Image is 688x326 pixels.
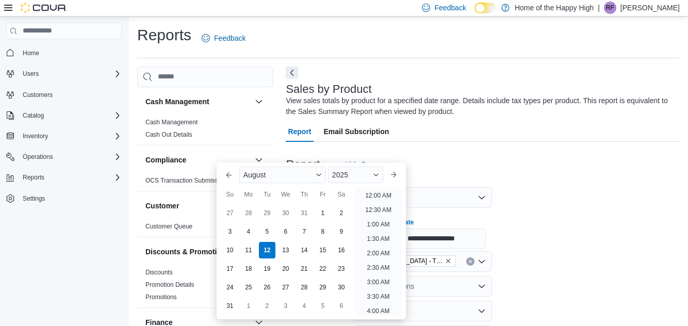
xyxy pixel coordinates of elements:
[222,223,238,240] div: day-3
[315,242,331,258] div: day-15
[606,2,614,14] span: RF
[19,192,122,205] span: Settings
[23,132,48,140] span: Inventory
[474,3,496,13] input: Dark Mode
[2,87,126,102] button: Customers
[598,2,600,14] p: |
[363,262,394,274] li: 2:30 AM
[19,89,57,101] a: Customers
[145,281,194,289] span: Promotion Details
[328,154,403,175] button: Hide Parameters
[19,192,49,205] a: Settings
[286,95,675,117] div: View sales totals by product for a specified date range. Details include tax types per product. T...
[345,159,399,170] span: Hide Parameters
[19,47,43,59] a: Home
[286,67,298,79] button: Next
[286,158,320,171] h3: Report
[333,186,350,203] div: Sa
[363,233,394,245] li: 1:30 AM
[259,223,275,240] div: day-5
[296,279,313,296] div: day-28
[240,298,257,314] div: day-1
[19,151,57,163] button: Operations
[2,67,126,81] button: Users
[145,201,251,211] button: Customer
[315,298,331,314] div: day-5
[604,2,616,14] div: Reshawn Facey
[145,131,192,139] span: Cash Out Details
[296,186,313,203] div: Th
[137,174,273,191] div: Compliance
[288,121,311,142] span: Report
[277,205,294,221] div: day-30
[145,155,251,165] button: Compliance
[253,154,265,166] button: Compliance
[259,186,275,203] div: Tu
[361,189,396,202] li: 12:00 AM
[145,247,230,257] h3: Discounts & Promotions
[354,187,492,208] button: Custom Date
[333,242,350,258] div: day-16
[221,204,351,315] div: August, 2025
[296,223,313,240] div: day-7
[214,33,245,43] span: Feedback
[315,279,331,296] div: day-29
[145,294,177,301] a: Promotions
[145,223,192,230] a: Customer Queue
[363,290,394,303] li: 3:30 AM
[333,279,350,296] div: day-30
[145,281,194,288] a: Promotion Details
[240,279,257,296] div: day-25
[23,173,44,182] span: Reports
[296,242,313,258] div: day-14
[19,109,48,122] button: Catalog
[363,247,394,259] li: 2:00 AM
[286,83,371,95] h3: Sales by Product
[332,171,348,179] span: 2025
[145,177,247,184] a: OCS Transaction Submission Details
[2,191,126,206] button: Settings
[137,116,273,145] div: Cash Management
[145,131,192,138] a: Cash Out Details
[19,151,122,163] span: Operations
[240,260,257,277] div: day-18
[222,242,238,258] div: day-10
[478,307,486,315] button: Open list of options
[23,91,53,99] span: Customers
[19,171,122,184] span: Reports
[277,242,294,258] div: day-13
[333,298,350,314] div: day-6
[361,204,396,216] li: 12:30 AM
[478,257,486,266] button: Open list of options
[145,201,179,211] h3: Customer
[145,155,186,165] h3: Compliance
[515,2,594,14] p: Home of the Happy High
[324,121,389,142] span: Email Subscription
[355,187,402,315] ul: Time
[2,108,126,123] button: Catalog
[296,260,313,277] div: day-21
[222,186,238,203] div: Su
[221,167,237,183] button: Previous Month
[239,167,326,183] div: Button. Open the month selector. August is currently selected.
[434,3,466,13] span: Feedback
[259,260,275,277] div: day-19
[222,205,238,221] div: day-27
[145,118,198,126] span: Cash Management
[145,269,173,276] a: Discounts
[363,305,394,317] li: 4:00 AM
[222,279,238,296] div: day-24
[23,194,45,203] span: Settings
[21,3,67,13] img: Cova
[387,229,486,249] input: Press the down key to enter a popover containing a calendar. Press the escape key to close the po...
[466,257,474,266] button: Clear input
[315,205,331,221] div: day-1
[145,96,209,107] h3: Cash Management
[277,279,294,296] div: day-27
[145,176,247,185] span: OCS Transaction Submission Details
[198,28,250,48] a: Feedback
[620,2,680,14] p: [PERSON_NAME]
[19,68,43,80] button: Users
